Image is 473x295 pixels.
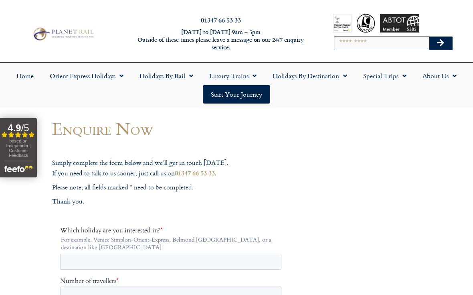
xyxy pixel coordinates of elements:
[429,37,453,50] button: Search
[201,15,241,24] a: 01347 66 53 33
[203,85,270,104] a: Start your Journey
[52,158,293,179] p: Simply complete the form below and we’ll get in touch [DATE]. If you need to talk to us sooner, j...
[128,28,313,51] h6: [DATE] to [DATE] 9am – 5pm Outside of these times please leave a message on our 24/7 enquiry serv...
[131,67,201,85] a: Holidays by Rail
[175,168,215,177] a: 01347 66 53 33
[8,67,42,85] a: Home
[42,67,131,85] a: Orient Express Holidays
[201,67,265,85] a: Luxury Trains
[4,67,469,104] nav: Menu
[112,179,153,188] span: Your last name
[265,67,355,85] a: Holidays by Destination
[52,196,293,207] p: Thank you.
[355,67,414,85] a: Special Trips
[52,119,293,138] h1: Enquire Now
[31,26,95,42] img: Planet Rail Train Holidays Logo
[52,182,293,193] p: Please note, all fields marked * need to be completed.
[414,67,465,85] a: About Us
